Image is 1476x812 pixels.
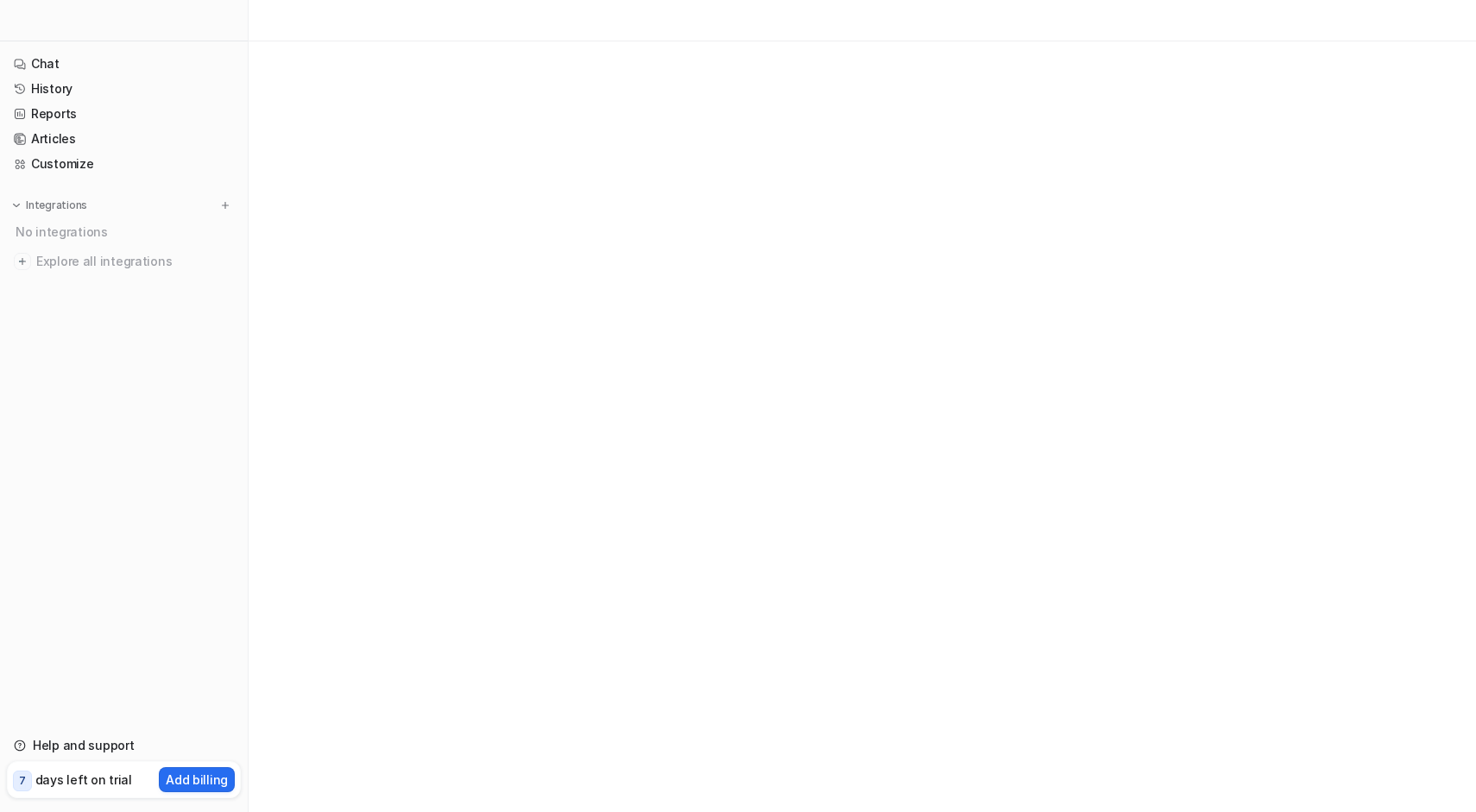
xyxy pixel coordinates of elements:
p: Add billing [166,771,228,789]
a: Customize [7,152,241,176]
img: menu_add.svg [219,199,231,211]
div: No integrations [10,217,241,246]
a: Help and support [7,733,241,758]
img: explore all integrations [14,253,31,270]
a: Reports [7,102,241,126]
button: Add billing [159,767,235,792]
p: Integrations [26,198,87,212]
button: Integrations [7,197,92,214]
p: 7 [19,773,26,789]
p: days left on trial [35,771,132,789]
a: Chat [7,52,241,76]
span: Explore all integrations [36,248,234,275]
a: Articles [7,127,241,151]
img: expand menu [10,199,22,211]
a: History [7,77,241,101]
a: Explore all integrations [7,249,241,274]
